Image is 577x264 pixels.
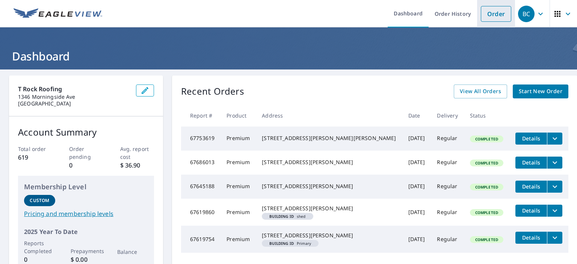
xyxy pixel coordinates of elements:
[221,151,256,175] td: Premium
[547,133,562,145] button: filesDropdownBtn-67753619
[24,239,55,255] p: Reports Completed
[471,237,503,242] span: Completed
[265,241,316,245] span: Primary
[520,135,542,142] span: Details
[547,181,562,193] button: filesDropdownBtn-67645188
[181,151,221,175] td: 67686013
[431,175,464,199] td: Regular
[547,157,562,169] button: filesDropdownBtn-67686013
[265,214,310,218] span: shed
[431,226,464,253] td: Regular
[117,248,148,256] p: Balance
[431,151,464,175] td: Regular
[402,127,431,151] td: [DATE]
[460,87,501,96] span: View All Orders
[24,209,148,218] a: Pricing and membership levels
[547,205,562,217] button: filesDropdownBtn-67619860
[24,182,148,192] p: Membership Level
[515,205,547,217] button: detailsBtn-67619860
[18,94,130,100] p: 1346 Morningside Ave
[520,159,542,166] span: Details
[262,205,396,212] div: [STREET_ADDRESS][PERSON_NAME]
[519,87,562,96] span: Start New Order
[454,84,507,98] a: View All Orders
[481,6,511,22] a: Order
[402,226,431,253] td: [DATE]
[30,197,49,204] p: Custom
[18,100,130,107] p: [GEOGRAPHIC_DATA]
[221,199,256,226] td: Premium
[181,127,221,151] td: 67753619
[471,210,503,215] span: Completed
[262,134,396,142] div: [STREET_ADDRESS][PERSON_NAME][PERSON_NAME]
[120,161,154,170] p: $ 36.90
[471,136,503,142] span: Completed
[431,127,464,151] td: Regular
[515,181,547,193] button: detailsBtn-67645188
[221,175,256,199] td: Premium
[18,84,130,94] p: T Rock Roofing
[402,151,431,175] td: [DATE]
[14,8,102,20] img: EV Logo
[431,199,464,226] td: Regular
[402,175,431,199] td: [DATE]
[515,232,547,244] button: detailsBtn-67619754
[520,234,542,241] span: Details
[181,175,221,199] td: 67645188
[515,157,547,169] button: detailsBtn-67686013
[256,104,402,127] th: Address
[518,6,535,22] div: BC
[520,183,542,190] span: Details
[18,153,52,162] p: 619
[18,145,52,153] p: Total order
[221,104,256,127] th: Product
[18,125,154,139] p: Account Summary
[24,255,55,264] p: 0
[181,226,221,253] td: 67619754
[71,255,102,264] p: $ 0.00
[471,184,503,190] span: Completed
[69,161,103,170] p: 0
[471,160,503,166] span: Completed
[520,207,542,214] span: Details
[402,104,431,127] th: Date
[431,104,464,127] th: Delivery
[181,104,221,127] th: Report #
[181,199,221,226] td: 67619860
[221,226,256,253] td: Premium
[464,104,509,127] th: Status
[262,158,396,166] div: [STREET_ADDRESS][PERSON_NAME]
[513,84,568,98] a: Start New Order
[71,247,102,255] p: Prepayments
[262,232,396,239] div: [STREET_ADDRESS][PERSON_NAME]
[402,199,431,226] td: [DATE]
[181,84,244,98] p: Recent Orders
[262,183,396,190] div: [STREET_ADDRESS][PERSON_NAME]
[24,227,148,236] p: 2025 Year To Date
[221,127,256,151] td: Premium
[269,214,294,218] em: Building ID
[69,145,103,161] p: Order pending
[9,48,568,64] h1: Dashboard
[515,133,547,145] button: detailsBtn-67753619
[269,241,294,245] em: Building ID
[547,232,562,244] button: filesDropdownBtn-67619754
[120,145,154,161] p: Avg. report cost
